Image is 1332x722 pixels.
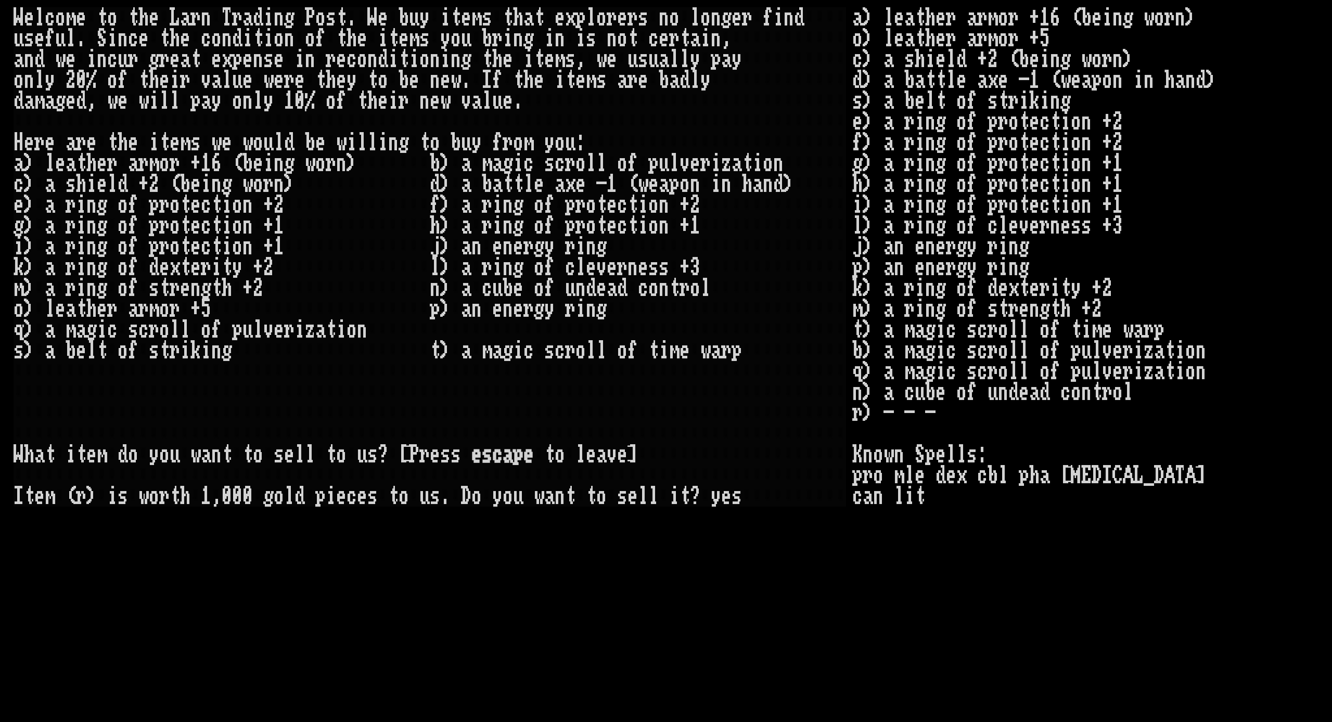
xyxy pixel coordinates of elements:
[86,70,97,91] div: %
[190,49,201,70] div: t
[482,70,492,91] div: I
[357,132,367,153] div: l
[315,132,326,153] div: e
[180,70,190,91] div: r
[680,28,690,49] div: t
[107,70,118,91] div: o
[648,49,659,70] div: u
[555,49,565,70] div: m
[523,49,534,70] div: i
[170,91,180,111] div: l
[586,7,596,28] div: l
[336,132,347,153] div: w
[575,49,586,70] div: ,
[378,7,388,28] div: e
[284,70,294,91] div: r
[357,28,367,49] div: e
[617,7,627,28] div: e
[852,7,1318,686] stats: a) leather armor +16 (being worn) o) leather armor +5 c) a shield +2 (being worn) d) a battle axe...
[378,49,388,70] div: d
[138,70,149,91] div: t
[66,91,76,111] div: e
[513,91,523,111] div: .
[201,91,211,111] div: a
[253,49,263,70] div: n
[34,7,45,28] div: l
[388,91,399,111] div: i
[222,7,232,28] div: T
[263,28,274,49] div: i
[659,49,669,70] div: a
[503,49,513,70] div: e
[534,49,544,70] div: t
[86,132,97,153] div: e
[399,7,409,28] div: b
[721,28,732,49] div: ,
[419,7,430,28] div: y
[211,49,222,70] div: e
[180,49,190,70] div: a
[149,49,159,70] div: g
[555,28,565,49] div: n
[211,132,222,153] div: w
[742,7,752,28] div: r
[596,7,607,28] div: o
[680,49,690,70] div: l
[586,28,596,49] div: s
[138,28,149,49] div: e
[399,70,409,91] div: b
[128,7,138,28] div: t
[107,28,118,49] div: i
[66,28,76,49] div: l
[669,70,680,91] div: a
[367,49,378,70] div: n
[128,49,138,70] div: r
[503,28,513,49] div: i
[170,132,180,153] div: e
[555,7,565,28] div: e
[409,28,419,49] div: m
[357,49,367,70] div: o
[638,7,648,28] div: s
[419,91,430,111] div: n
[190,132,201,153] div: s
[482,49,492,70] div: t
[347,28,357,49] div: h
[399,28,409,49] div: e
[503,91,513,111] div: e
[138,91,149,111] div: w
[232,7,242,28] div: r
[659,7,669,28] div: n
[763,7,773,28] div: f
[315,28,326,49] div: f
[711,7,721,28] div: n
[378,70,388,91] div: o
[461,91,471,111] div: v
[565,70,575,91] div: t
[294,49,305,70] div: i
[617,70,627,91] div: a
[24,49,34,70] div: n
[711,28,721,49] div: n
[721,49,732,70] div: a
[222,70,232,91] div: l
[575,70,586,91] div: e
[211,28,222,49] div: o
[492,28,503,49] div: r
[586,70,596,91] div: m
[523,28,534,49] div: g
[399,91,409,111] div: r
[690,28,700,49] div: a
[607,49,617,70] div: e
[14,7,24,28] div: W
[565,49,575,70] div: s
[149,70,159,91] div: h
[263,91,274,111] div: y
[347,132,357,153] div: i
[326,70,336,91] div: h
[336,91,347,111] div: f
[378,28,388,49] div: i
[492,70,503,91] div: f
[367,70,378,91] div: t
[305,49,315,70] div: n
